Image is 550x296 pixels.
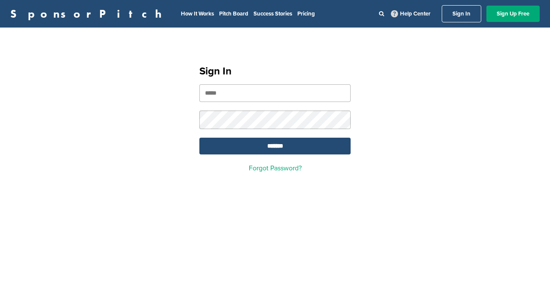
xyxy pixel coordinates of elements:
[199,64,351,79] h1: Sign In
[219,10,248,17] a: Pitch Board
[442,5,481,22] a: Sign In
[10,8,167,19] a: SponsorPitch
[181,10,214,17] a: How It Works
[297,10,315,17] a: Pricing
[486,6,540,22] a: Sign Up Free
[249,164,302,173] a: Forgot Password?
[254,10,292,17] a: Success Stories
[389,9,432,19] a: Help Center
